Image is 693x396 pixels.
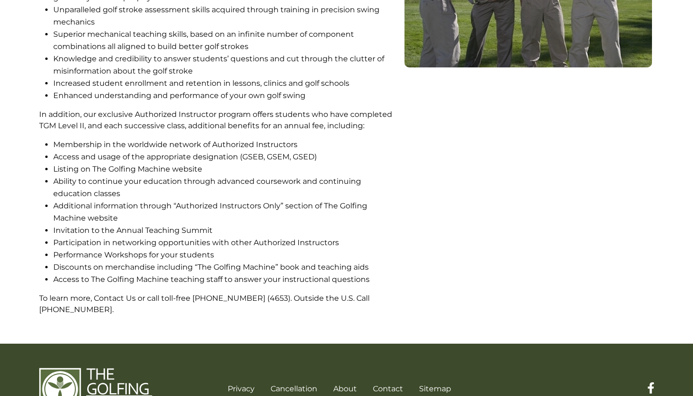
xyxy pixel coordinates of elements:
[53,249,395,261] li: Performance Workshops for your students
[228,384,255,393] a: Privacy
[53,175,395,200] li: Ability to continue your education through advanced coursework and continuing education classes
[53,261,395,273] li: Discounts on merchandise including “The Golfing Machine” book and teaching aids
[39,109,395,132] p: In addition, our exclusive Authorized Instructor program offers students who have completed TGM L...
[53,4,395,28] li: Unparalleled golf stroke assessment skills acquired through training in precision swing mechanics
[419,384,451,393] a: Sitemap
[53,224,395,237] li: Invitation to the Annual Teaching Summit
[373,384,403,393] a: Contact
[53,163,395,175] li: Listing on The Golfing Machine website
[39,293,395,315] p: To learn more, Contact Us or call toll-free [PHONE_NUMBER] (4653). Outside the U.S. Call [PHONE_N...
[53,28,395,53] li: Superior mechanical teaching skills, based on an infinite number of component combinations all al...
[53,77,395,90] li: Increased student enrollment and retention in lessons, clinics and golf schools
[53,200,395,224] li: Additional information through “Authorized Instructors Only” section of The Golfing Machine website
[53,53,395,77] li: Knowledge and credibility to answer students’ questions and cut through the clutter of misinforma...
[53,273,395,286] li: Access to The Golfing Machine teaching staff to answer your instructional questions
[53,90,395,102] li: Enhanced understanding and performance of your own golf swing
[53,237,395,249] li: Participation in networking opportunities with other Authorized Instructors
[53,151,395,163] li: Access and usage of the appropriate designation (GSEB, GSEM, GSED)
[333,384,357,393] a: About
[271,384,317,393] a: Cancellation
[53,139,395,151] li: Membership in the worldwide network of Authorized Instructors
